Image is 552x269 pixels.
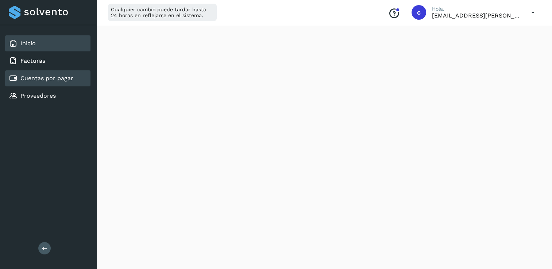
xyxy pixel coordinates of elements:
a: Inicio [20,40,36,47]
a: Cuentas por pagar [20,75,73,82]
a: Facturas [20,57,45,64]
div: Inicio [5,35,90,51]
div: Cuentas por pagar [5,70,90,86]
div: Cualquier cambio puede tardar hasta 24 horas en reflejarse en el sistema. [108,4,217,21]
a: Proveedores [20,92,56,99]
p: Hola, [432,6,520,12]
div: Facturas [5,53,90,69]
div: Proveedores [5,88,90,104]
p: coral.lorenzo@clgtransportes.com [432,12,520,19]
